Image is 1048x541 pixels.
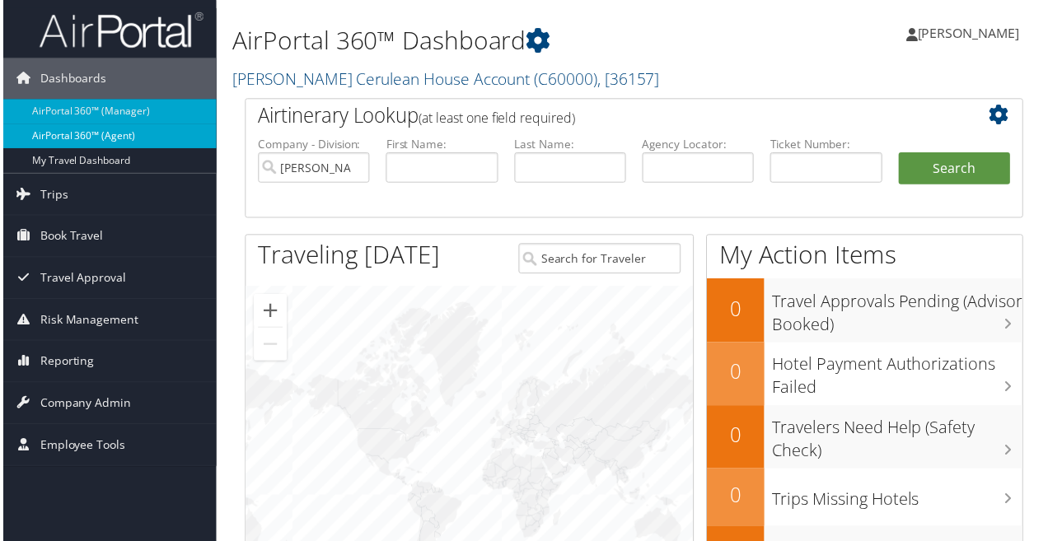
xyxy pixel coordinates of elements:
[708,239,1025,273] h1: My Action Items
[36,11,201,49] img: airportal-logo.png
[37,301,136,342] span: Risk Management
[256,102,947,130] h2: Airtinerary Lookup
[708,423,765,451] h2: 0
[37,385,129,426] span: Company Admin
[708,360,765,388] h2: 0
[418,110,575,128] span: (at least one field required)
[919,24,1022,42] span: [PERSON_NAME]
[708,484,765,512] h2: 0
[771,137,883,153] label: Ticket Number:
[256,137,368,153] label: Company - Division:
[252,329,285,362] button: Zoom out
[37,58,104,100] span: Dashboards
[37,175,65,216] span: Trips
[774,410,1025,464] h3: Travelers Need Help (Safety Check)
[231,68,660,91] a: [PERSON_NAME] Cerulean House Account
[518,245,681,275] input: Search for Traveler
[37,259,124,300] span: Travel Approval
[534,68,597,91] span: ( C60000 )
[708,296,765,324] h2: 0
[643,137,755,153] label: Agency Locator:
[774,283,1025,338] h3: Travel Approvals Pending (Advisor Booked)
[708,344,1025,408] a: 0Hotel Payment Authorizations Failed
[708,471,1025,529] a: 0Trips Missing Hotels
[514,137,626,153] label: Last Name:
[256,239,439,273] h1: Traveling [DATE]
[774,483,1025,514] h3: Trips Missing Hotels
[908,8,1038,58] a: [PERSON_NAME]
[597,68,660,91] span: , [ 36157 ]
[708,280,1025,343] a: 0Travel Approvals Pending (Advisor Booked)
[901,153,1013,186] button: Search
[37,427,123,468] span: Employee Tools
[37,217,101,258] span: Book Travel
[774,347,1025,401] h3: Hotel Payment Authorizations Failed
[37,343,91,384] span: Reporting
[252,296,285,329] button: Zoom in
[385,137,497,153] label: First Name:
[708,408,1025,471] a: 0Travelers Need Help (Safety Check)
[231,23,769,58] h1: AirPortal 360™ Dashboard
